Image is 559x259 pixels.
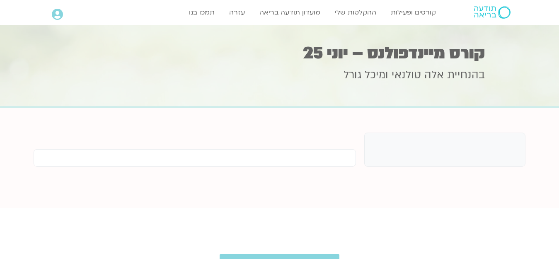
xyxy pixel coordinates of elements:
[474,6,511,19] img: תודעה בריאה
[225,5,249,20] a: עזרה
[387,5,440,20] a: קורסים ופעילות
[344,68,444,82] span: אלה טולנאי ומיכל גורל
[255,5,324,20] a: מועדון תודעה בריאה
[447,68,485,82] span: בהנחיית
[185,5,219,20] a: תמכו בנו
[331,5,380,20] a: ההקלטות שלי
[75,45,485,61] h1: קורס מיינדפולנס – יוני 25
